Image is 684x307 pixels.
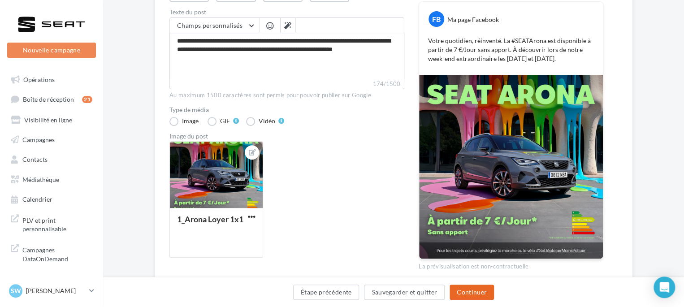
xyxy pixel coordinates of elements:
span: SW [11,286,21,295]
span: Contacts [22,156,48,163]
label: Type de média [169,107,404,113]
button: Étape précédente [293,285,359,300]
div: FB [429,11,444,27]
a: Calendrier [5,190,98,207]
p: Votre quotidien, réinventé. La #SEATArona est disponible à partir de 7 €/Jour sans apport. À déco... [428,36,594,63]
span: Boîte de réception [23,95,74,103]
span: PLV et print personnalisable [22,214,92,233]
div: 21 [82,96,92,103]
div: Au maximum 1500 caractères sont permis pour pouvoir publier sur Google [169,91,404,99]
a: Campagnes [5,131,98,147]
span: Campagnes [22,135,55,143]
a: PLV et print personnalisable [5,211,98,237]
span: Calendrier [22,195,52,203]
button: Champs personnalisés [170,18,259,33]
a: Campagnes DataOnDemand [5,240,98,267]
button: Sauvegarder et quitter [364,285,445,300]
a: SW [PERSON_NAME] [7,282,96,299]
label: Texte du post [169,9,404,15]
a: Opérations [5,71,98,87]
div: GIF [220,118,230,124]
button: Nouvelle campagne [7,43,96,58]
a: Contacts [5,151,98,167]
span: Campagnes DataOnDemand [22,244,92,263]
div: Image du post [169,133,404,139]
div: Open Intercom Messenger [654,277,675,298]
label: 174/1500 [169,79,404,89]
div: Image [182,118,199,124]
button: Continuer [450,285,494,300]
span: Champs personnalisés [177,22,242,29]
a: Visibilité en ligne [5,111,98,127]
a: Médiathèque [5,171,98,187]
div: Ma page Facebook [447,15,499,24]
span: Visibilité en ligne [24,116,72,123]
div: Vidéo [259,118,275,124]
div: La prévisualisation est non-contractuelle [419,259,603,271]
a: Boîte de réception21 [5,91,98,107]
div: 1_Arona Loyer 1x1 [177,214,243,224]
span: Médiathèque [22,175,59,183]
p: [PERSON_NAME] [26,286,86,295]
span: Opérations [23,75,55,83]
